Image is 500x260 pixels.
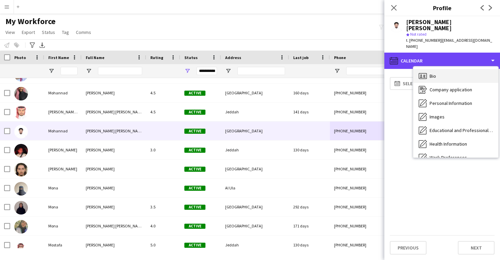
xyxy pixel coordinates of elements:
span: [PERSON_NAME] [PERSON_NAME] [86,223,144,228]
img: Mostafa Rehan [14,239,28,253]
span: Active [184,167,205,172]
img: Moheb Sabban [14,144,28,157]
img: Mona Albalawi [14,182,28,196]
div: Mona [44,217,82,235]
img: Mona Alkudsi [14,201,28,215]
div: Calendar [384,53,500,69]
span: Educational and Professional Background [430,127,493,133]
button: Open Filter Menu [184,68,190,74]
img: Mohmmed Kasim [14,163,28,177]
div: [PHONE_NUMBER] [330,141,417,159]
button: Open Filter Menu [86,68,92,74]
span: Phone [334,55,346,60]
span: [GEOGRAPHIC_DATA] [225,166,263,171]
span: Active [184,129,205,134]
span: My Workforce [5,16,55,26]
span: Health Information [430,141,467,147]
span: [GEOGRAPHIC_DATA] [225,223,263,228]
div: Mona [44,198,82,216]
div: [PHONE_NUMBER] [330,83,417,102]
span: Jeddah [225,242,239,247]
div: 4.0 [146,217,180,235]
div: Health Information [413,137,498,151]
div: [PERSON_NAME] [44,141,82,159]
app-action-btn: Export XLSX [38,41,46,49]
span: Tag [62,29,69,35]
div: Mohannad [44,122,82,140]
span: [PERSON_NAME] [86,185,115,190]
div: Mohannad [44,83,82,102]
div: 3.0 [146,141,180,159]
span: Rating [150,55,163,60]
span: [PERSON_NAME] [86,242,115,247]
img: Mohannad Jalal [14,87,28,100]
span: Full Name [86,55,104,60]
div: Educational and Professional Background [413,124,498,137]
span: Active [184,224,205,229]
span: Jeddah [225,147,239,152]
div: Mona [44,179,82,197]
span: Jeddah [225,109,239,114]
div: Personal Information [413,96,498,110]
div: [PHONE_NUMBER] [330,179,417,197]
span: [PERSON_NAME] [86,204,115,209]
div: Images [413,110,498,124]
span: [PERSON_NAME] [86,147,115,152]
div: 4.5 [146,83,180,102]
a: Tag [59,28,72,37]
span: Export [22,29,35,35]
a: View [3,28,18,37]
div: [PERSON_NAME] mandorah [44,103,82,121]
span: Active [184,243,205,248]
span: [PERSON_NAME] [PERSON_NAME] [86,109,144,114]
div: Work Preferences [413,151,498,164]
div: 141 days [289,103,330,121]
div: Mostafa [44,236,82,254]
div: [PERSON_NAME] [PERSON_NAME] [406,19,495,31]
span: [PERSON_NAME] [86,166,115,171]
span: Not rated [410,32,427,37]
div: There are currently no items. [390,108,495,114]
span: [GEOGRAPHIC_DATA] [225,204,263,209]
span: Active [184,91,205,96]
span: Active [184,110,205,115]
app-action-btn: Advanced filters [28,41,36,49]
span: Active [184,148,205,153]
img: Mona Fahad [14,220,28,234]
span: Active [184,186,205,191]
span: t. [PHONE_NUMBER] [406,38,441,43]
div: 3.5 [146,198,180,216]
div: [PHONE_NUMBER] [330,103,417,121]
div: Bio [413,69,498,83]
div: 171 days [289,217,330,235]
span: Photo [14,55,26,60]
span: Al Ula [225,185,235,190]
input: Address Filter Input [237,67,285,75]
input: Full Name Filter Input [98,67,142,75]
img: Mohannad Marwan [14,125,28,138]
div: [PHONE_NUMBER] [330,217,417,235]
span: [GEOGRAPHIC_DATA] [225,90,263,95]
span: Company application [430,87,472,93]
div: 5.0 [146,236,180,254]
button: Previous [390,241,427,255]
button: Open Filter Menu [48,68,54,74]
img: Mohannad mandorah Mohannad [14,106,28,119]
span: Images [430,114,445,120]
span: Bio [430,73,436,79]
div: [PHONE_NUMBER] [330,160,417,178]
input: First Name Filter Input [61,67,78,75]
span: [GEOGRAPHIC_DATA] [225,128,263,133]
div: [PHONE_NUMBER] [330,198,417,216]
span: [PERSON_NAME] [86,90,115,95]
a: Comms [73,28,94,37]
button: Select date [390,77,435,90]
span: Address [225,55,241,60]
div: [PHONE_NUMBER] [330,122,417,140]
span: Status [42,29,55,35]
div: 292 days [289,198,330,216]
div: Company application [413,83,498,96]
span: | [EMAIL_ADDRESS][DOMAIN_NAME] [406,38,492,49]
button: Open Filter Menu [225,68,231,74]
a: Export [19,28,38,37]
